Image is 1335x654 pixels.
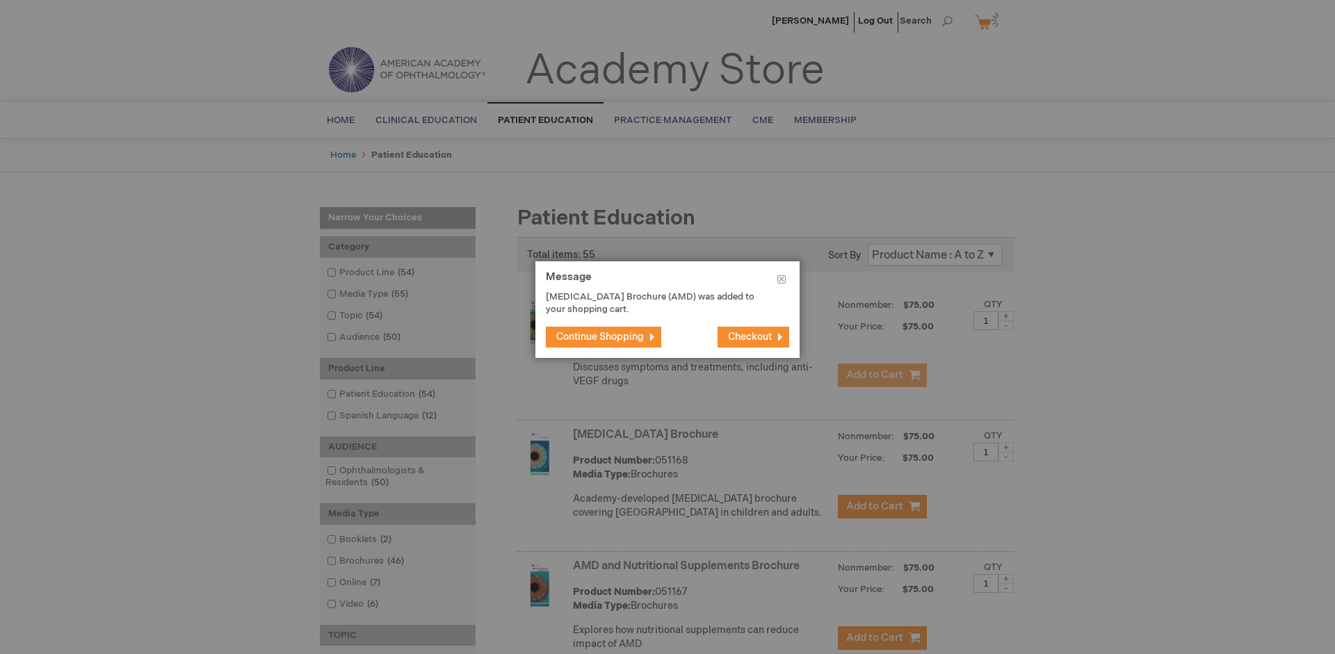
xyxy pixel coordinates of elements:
[718,327,789,348] button: Checkout
[546,291,768,316] p: [MEDICAL_DATA] Brochure (AMD) was added to your shopping cart.
[546,272,789,291] h1: Message
[728,331,772,343] span: Checkout
[546,327,661,348] button: Continue Shopping
[556,331,644,343] span: Continue Shopping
